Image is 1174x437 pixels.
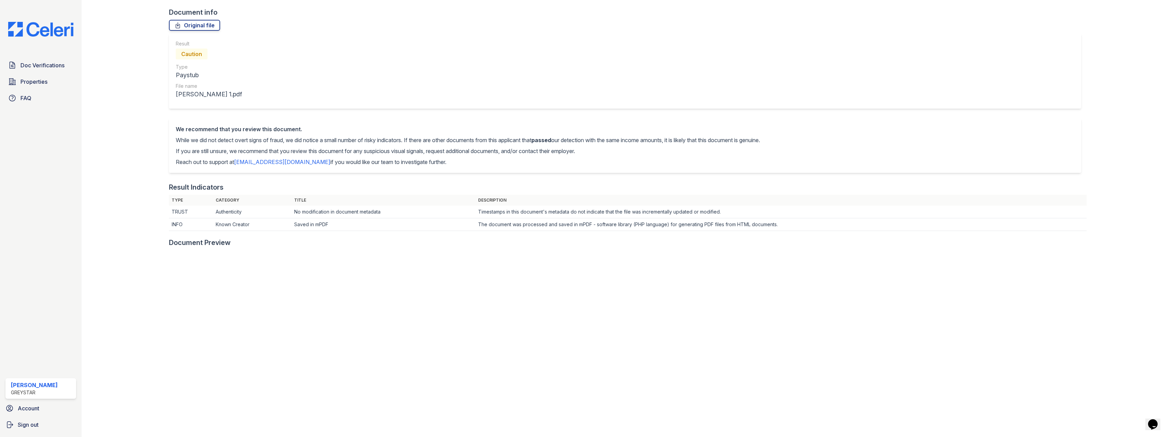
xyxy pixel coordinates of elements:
td: Saved in mPDF [291,218,475,231]
td: Authenticity [213,206,291,218]
th: Type [169,195,213,206]
td: INFO [169,218,213,231]
a: Sign out [3,418,79,432]
td: No modification in document metadata [291,206,475,218]
span: passed [531,137,551,144]
img: CE_Logo_Blue-a8612792a0a2168367f1c8372b55b34899dd931a85d93a1a3d3e32e68fde9ad4.png [3,22,79,37]
p: Reach out to support at if you would like our team to investigate further. [176,158,760,166]
a: Properties [5,75,76,88]
span: Sign out [18,421,39,429]
a: Doc Verifications [5,58,76,72]
div: Document info [169,8,1087,17]
th: Title [291,195,475,206]
td: TRUST [169,206,213,218]
a: FAQ [5,91,76,105]
div: Result Indicators [169,182,224,192]
a: [EMAIL_ADDRESS][DOMAIN_NAME] [234,159,330,165]
td: The document was processed and saved in mPDF - software library (PHP language) for generating PDF... [475,218,1087,231]
span: Account [18,404,39,412]
th: Category [213,195,291,206]
div: We recommend that you review this document. [176,125,760,133]
a: Account [3,401,79,415]
div: [PERSON_NAME] 1.pdf [176,90,242,99]
div: Document Preview [169,238,231,247]
p: If you are still unsure, we recommend that you review this document for any suspicious visual sig... [176,147,760,155]
div: Caution [176,49,207,59]
th: Description [475,195,1087,206]
span: Properties [20,78,47,86]
div: Result [176,40,242,47]
a: Original file [169,20,220,31]
iframe: chat widget [1145,410,1167,430]
div: Type [176,64,242,70]
span: Doc Verifications [20,61,65,69]
div: Greystar [11,389,58,396]
span: FAQ [20,94,31,102]
div: Paystub [176,70,242,80]
td: Known Creator [213,218,291,231]
div: File name [176,83,242,90]
p: While we did not detect overt signs of fraud, we did notice a small number of risky indicators. I... [176,136,760,144]
div: [PERSON_NAME] [11,381,58,389]
td: Timestamps in this document's metadata do not indicate that the file was incrementally updated or... [475,206,1087,218]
